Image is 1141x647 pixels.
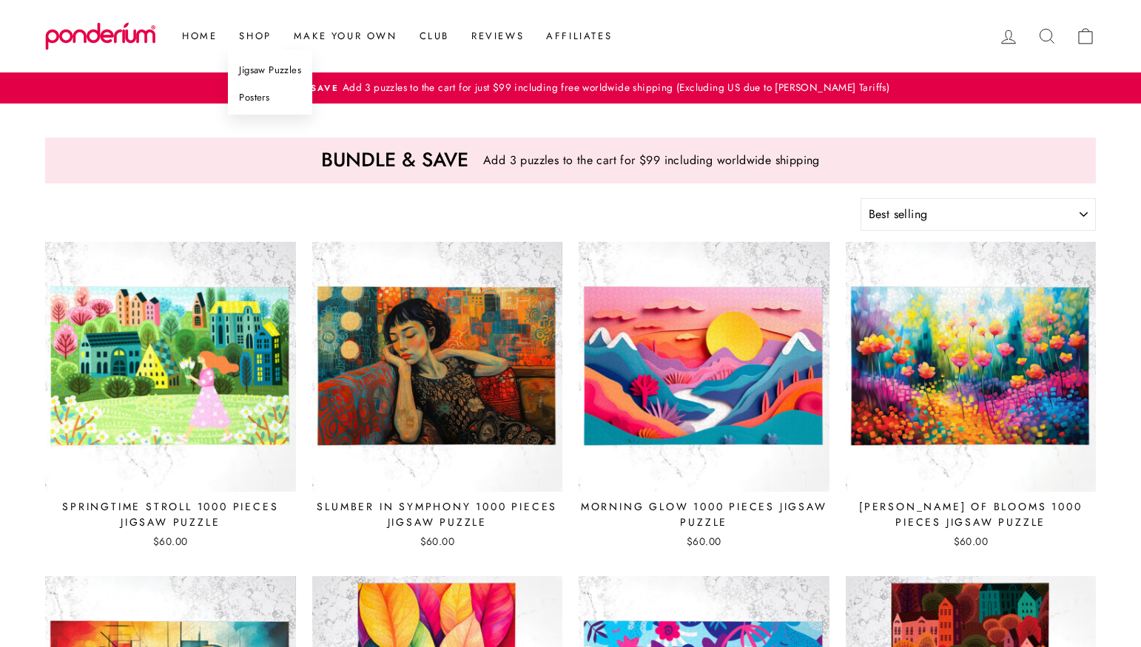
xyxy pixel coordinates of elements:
[579,499,829,530] div: Morning Glow 1000 Pieces Jigsaw Puzzle
[408,23,460,50] a: Club
[846,534,1097,549] div: $60.00
[460,23,535,50] a: Reviews
[49,80,1092,96] a: Bundle & SaveAdd 3 puzzles to the cart for just $99 including free worldwide shipping (Excluding ...
[846,499,1097,530] div: [PERSON_NAME] of Blooms 1000 Pieces Jigsaw Puzzle
[312,534,563,549] div: $60.00
[45,499,296,530] div: Springtime Stroll 1000 Pieces Jigsaw Puzzle
[228,57,312,84] a: Jigsaw Puzzles
[312,242,563,554] a: Slumber in Symphony 1000 Pieces Jigsaw Puzzle $60.00
[45,534,296,549] div: $60.00
[45,242,296,554] a: Springtime Stroll 1000 Pieces Jigsaw Puzzle $60.00
[228,23,282,50] a: Shop
[321,149,468,172] p: Bundle & save
[283,23,408,50] a: Make Your Own
[45,138,1096,183] a: Bundle & saveAdd 3 puzzles to the cart for $99 including worldwide shipping
[171,23,228,50] a: Home
[312,499,563,530] div: Slumber in Symphony 1000 Pieces Jigsaw Puzzle
[45,22,156,50] img: Ponderium
[483,153,820,167] p: Add 3 puzzles to the cart for $99 including worldwide shipping
[846,242,1097,554] a: [PERSON_NAME] of Blooms 1000 Pieces Jigsaw Puzzle $60.00
[535,23,623,50] a: Affiliates
[579,242,829,554] a: Morning Glow 1000 Pieces Jigsaw Puzzle $60.00
[164,23,623,50] ul: Primary
[579,534,829,549] div: $60.00
[339,80,889,95] span: Add 3 puzzles to the cart for just $99 including free worldwide shipping (Excluding US due to [PE...
[228,84,312,112] a: Posters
